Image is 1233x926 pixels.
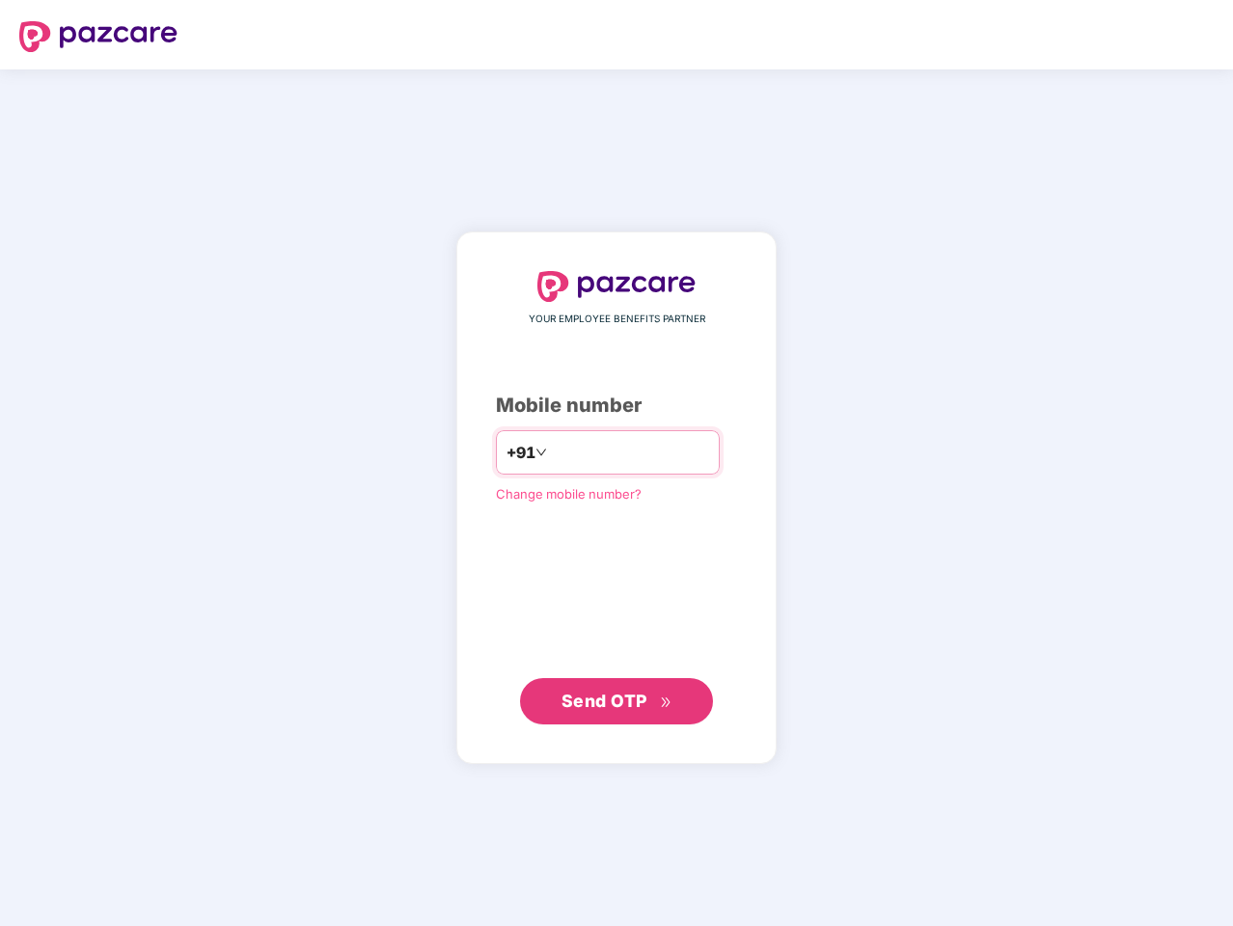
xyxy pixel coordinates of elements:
a: Change mobile number? [496,486,642,502]
span: YOUR EMPLOYEE BENEFITS PARTNER [529,312,705,327]
span: down [535,447,547,458]
span: +91 [507,441,535,465]
img: logo [537,271,696,302]
img: logo [19,21,178,52]
div: Mobile number [496,391,737,421]
button: Send OTPdouble-right [520,678,713,724]
span: double-right [660,696,672,709]
span: Send OTP [562,691,647,711]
